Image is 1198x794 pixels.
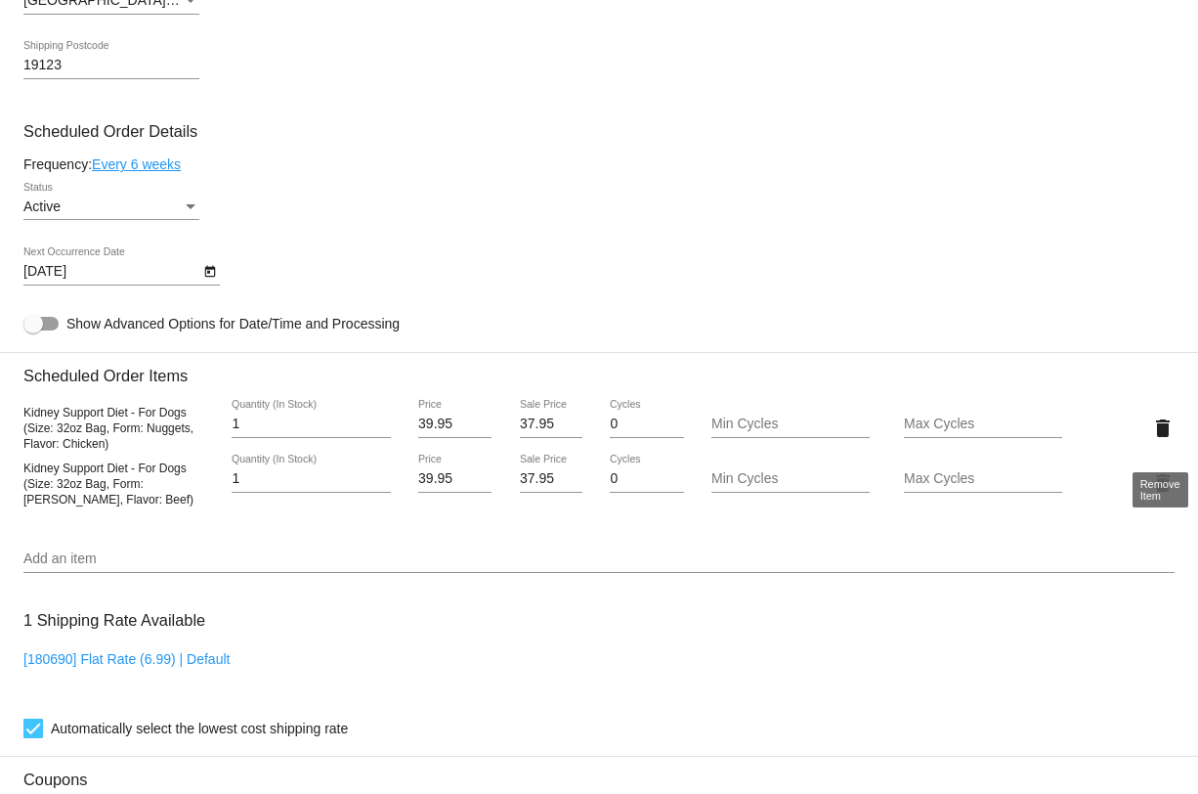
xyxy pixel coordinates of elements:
[23,58,199,73] input: Shipping Postcode
[418,471,492,487] input: Price
[23,122,1175,141] h3: Scheduled Order Details
[610,471,683,487] input: Cycles
[51,717,348,740] span: Automatically select the lowest cost shipping rate
[904,417,1062,432] input: Max Cycles
[610,417,683,432] input: Cycles
[232,471,390,487] input: Quantity (In Stock)
[1151,417,1175,440] mat-icon: delete
[23,756,1175,789] h3: Coupons
[23,599,205,641] h3: 1 Shipping Rate Available
[711,417,870,432] input: Min Cycles
[23,352,1175,385] h3: Scheduled Order Items
[23,651,230,667] a: [180690] Flat Rate (6.99) | Default
[520,417,582,432] input: Sale Price
[711,471,870,487] input: Min Cycles
[23,156,1175,172] div: Frequency:
[1151,471,1175,495] mat-icon: delete
[66,314,400,333] span: Show Advanced Options for Date/Time and Processing
[92,156,181,172] a: Every 6 weeks
[23,462,193,507] span: Kidney Support Diet - For Dogs (Size: 32oz Bag, Form: [PERSON_NAME], Flavor: Beef)
[23,198,61,214] span: Active
[23,551,1175,567] input: Add an item
[904,471,1062,487] input: Max Cycles
[23,264,199,280] input: Next Occurrence Date
[23,199,199,215] mat-select: Status
[232,417,390,432] input: Quantity (In Stock)
[23,406,193,451] span: Kidney Support Diet - For Dogs (Size: 32oz Bag, Form: Nuggets, Flavor: Chicken)
[199,260,220,281] button: Open calendar
[520,471,582,487] input: Sale Price
[418,417,492,432] input: Price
